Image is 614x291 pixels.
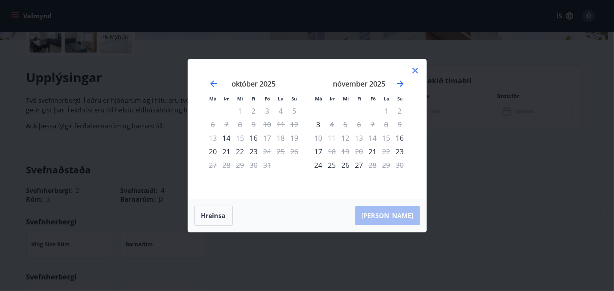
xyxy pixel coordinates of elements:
small: Þr [224,96,229,102]
td: Not available. föstudagur, 10. október 2025 [261,118,274,131]
button: Hreinsa [194,206,233,226]
td: miðvikudagur, 22. október 2025 [234,145,247,158]
small: Fi [358,96,362,102]
td: Not available. föstudagur, 14. nóvember 2025 [366,131,380,145]
td: Not available. þriðjudagur, 7. október 2025 [220,118,234,131]
td: Not available. miðvikudagur, 12. nóvember 2025 [339,131,353,145]
td: Not available. mánudagur, 27. október 2025 [206,158,220,172]
div: Aðeins innritun í boði [393,145,407,158]
small: Má [210,96,217,102]
td: Not available. laugardagur, 18. október 2025 [274,131,288,145]
div: Aðeins útritun í boði [325,118,339,131]
td: Not available. þriðjudagur, 11. nóvember 2025 [325,131,339,145]
td: Not available. miðvikudagur, 8. október 2025 [234,118,247,131]
div: Calendar [198,69,417,189]
small: La [278,96,284,102]
div: Aðeins innritun í boði [220,131,234,145]
div: Aðeins útritun í boði [380,145,393,158]
small: Fö [265,96,270,102]
div: 24 [312,158,325,172]
td: Not available. fimmtudagur, 13. nóvember 2025 [353,131,366,145]
div: Aðeins útritun í boði [261,145,274,158]
td: fimmtudagur, 16. október 2025 [247,131,261,145]
td: Not available. föstudagur, 31. október 2025 [261,158,274,172]
td: Not available. sunnudagur, 5. október 2025 [288,104,301,118]
small: Mi [343,96,349,102]
div: 22 [234,145,247,158]
td: Not available. mánudagur, 6. október 2025 [206,118,220,131]
td: fimmtudagur, 23. október 2025 [247,145,261,158]
div: Aðeins innritun í boði [393,131,407,145]
td: miðvikudagur, 26. nóvember 2025 [339,158,353,172]
div: Aðeins innritun í boði [366,145,380,158]
td: Not available. föstudagur, 17. október 2025 [261,131,274,145]
div: Aðeins útritun í boði [261,131,274,145]
td: Not available. fimmtudagur, 6. nóvember 2025 [353,118,366,131]
small: Mi [237,96,243,102]
td: Not available. miðvikudagur, 29. október 2025 [234,158,247,172]
div: Aðeins útritun í boði [234,131,247,145]
td: Not available. föstudagur, 3. október 2025 [261,104,274,118]
div: Aðeins útritun í boði [325,145,339,158]
td: Not available. laugardagur, 15. nóvember 2025 [380,131,393,145]
div: 21 [220,145,234,158]
td: Not available. miðvikudagur, 15. október 2025 [234,131,247,145]
small: Su [398,96,403,102]
td: Not available. miðvikudagur, 1. október 2025 [234,104,247,118]
div: 23 [247,145,261,158]
small: Su [292,96,297,102]
div: 25 [325,158,339,172]
td: Not available. fimmtudagur, 30. október 2025 [247,158,261,172]
div: Aðeins innritun í boði [206,145,220,158]
td: Not available. miðvikudagur, 5. nóvember 2025 [339,118,353,131]
td: Not available. þriðjudagur, 18. nóvember 2025 [325,145,339,158]
td: mánudagur, 20. október 2025 [206,145,220,158]
td: sunnudagur, 23. nóvember 2025 [393,145,407,158]
td: Not available. miðvikudagur, 19. nóvember 2025 [339,145,353,158]
td: þriðjudagur, 21. október 2025 [220,145,234,158]
td: Not available. föstudagur, 24. október 2025 [261,145,274,158]
td: sunnudagur, 16. nóvember 2025 [393,131,407,145]
td: Not available. laugardagur, 4. október 2025 [274,104,288,118]
td: Not available. mánudagur, 10. nóvember 2025 [312,131,325,145]
td: Not available. þriðjudagur, 28. október 2025 [220,158,234,172]
div: 17 [312,145,325,158]
small: Fö [370,96,376,102]
td: Not available. sunnudagur, 19. október 2025 [288,131,301,145]
td: Not available. sunnudagur, 2. nóvember 2025 [393,104,407,118]
td: Not available. þriðjudagur, 4. nóvember 2025 [325,118,339,131]
td: Not available. sunnudagur, 12. október 2025 [288,118,301,131]
td: Not available. fimmtudagur, 20. nóvember 2025 [353,145,366,158]
td: Not available. sunnudagur, 26. október 2025 [288,145,301,158]
td: Not available. fimmtudagur, 9. október 2025 [247,118,261,131]
div: 26 [339,158,353,172]
div: Aðeins innritun í boði [312,118,325,131]
small: La [384,96,390,102]
strong: nóvember 2025 [333,79,385,88]
td: Not available. laugardagur, 22. nóvember 2025 [380,145,393,158]
strong: október 2025 [232,79,276,88]
td: mánudagur, 3. nóvember 2025 [312,118,325,131]
td: Not available. mánudagur, 13. október 2025 [206,131,220,145]
td: fimmtudagur, 27. nóvember 2025 [353,158,366,172]
div: 27 [353,158,366,172]
div: Move forward to switch to the next month. [396,79,405,88]
td: þriðjudagur, 25. nóvember 2025 [325,158,339,172]
td: þriðjudagur, 14. október 2025 [220,131,234,145]
td: Not available. sunnudagur, 30. nóvember 2025 [393,158,407,172]
div: Aðeins útritun í boði [366,158,380,172]
td: mánudagur, 17. nóvember 2025 [312,145,325,158]
td: Not available. föstudagur, 28. nóvember 2025 [366,158,380,172]
small: Þr [330,96,335,102]
td: Not available. laugardagur, 29. nóvember 2025 [380,158,393,172]
small: Fi [252,96,256,102]
td: Not available. laugardagur, 8. nóvember 2025 [380,118,393,131]
td: Not available. laugardagur, 1. nóvember 2025 [380,104,393,118]
td: mánudagur, 24. nóvember 2025 [312,158,325,172]
div: Move backward to switch to the previous month. [209,79,218,88]
td: föstudagur, 21. nóvember 2025 [366,145,380,158]
td: Not available. fimmtudagur, 2. október 2025 [247,104,261,118]
td: Not available. laugardagur, 11. október 2025 [274,118,288,131]
td: Not available. föstudagur, 7. nóvember 2025 [366,118,380,131]
td: Not available. laugardagur, 25. október 2025 [274,145,288,158]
